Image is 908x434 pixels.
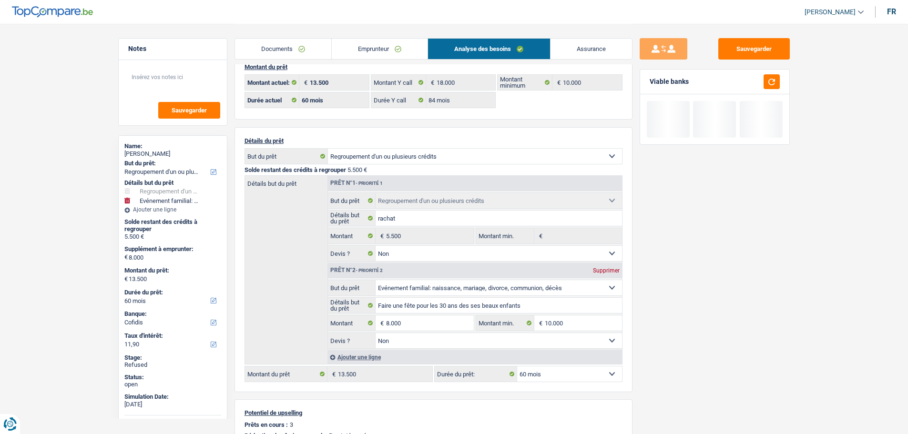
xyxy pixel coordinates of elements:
[124,361,221,369] div: Refused
[124,233,221,241] div: 5.500 €
[124,142,221,150] div: Name:
[124,354,221,362] div: Stage:
[328,267,385,273] div: Prêt n°2
[328,180,385,186] div: Prêt n°1
[245,409,622,416] p: Potentiel de upselling
[124,332,219,340] label: Taux d'intérêt:
[328,315,376,331] label: Montant
[650,78,689,86] div: Viable banks
[124,393,221,401] div: Simulation Date:
[124,253,128,261] span: €
[290,421,293,428] p: 3
[124,310,219,318] label: Banque:
[797,4,864,20] a: [PERSON_NAME]
[124,267,219,274] label: Montant du prêt:
[245,92,300,108] label: Durée actuel
[426,75,437,90] span: €
[245,137,622,144] p: Détails du prêt
[124,150,221,158] div: [PERSON_NAME]
[498,75,552,90] label: Montant minimum
[245,149,328,164] label: But du prêt
[172,107,207,113] span: Sauvegarder
[124,179,221,187] div: Détails but du prêt
[128,45,217,53] h5: Notes
[124,245,219,253] label: Supplément à emprunter:
[356,268,383,273] span: - Priorité 2
[328,333,376,348] label: Devis ?
[245,75,300,90] label: Montant actuel:
[534,315,545,331] span: €
[299,75,310,90] span: €
[332,39,428,59] a: Emprunteur
[328,298,376,313] label: Détails but du prêt
[328,228,376,243] label: Montant
[327,350,622,364] div: Ajouter une ligne
[552,75,563,90] span: €
[371,75,426,90] label: Montant Y call
[376,228,386,243] span: €
[327,366,338,382] span: €
[534,228,545,243] span: €
[124,218,221,233] div: Solde restant des crédits à regrouper
[371,92,426,108] label: Durée Y call
[887,7,896,16] div: fr
[435,366,517,382] label: Durée du prêt:
[124,275,128,283] span: €
[235,39,331,59] a: Documents
[12,6,93,18] img: TopCompare Logo
[356,181,383,186] span: - Priorité 1
[476,228,534,243] label: Montant min.
[328,246,376,261] label: Devis ?
[328,193,376,208] label: But du prêt
[245,176,327,187] label: Détails but du prêt
[718,38,790,60] button: Sauvegarder
[124,401,221,408] div: [DATE]
[158,102,220,119] button: Sauvegarder
[124,289,219,296] label: Durée du prêt:
[805,8,856,16] span: [PERSON_NAME]
[245,166,346,173] span: Solde restant des crédits à regrouper
[245,366,327,382] label: Montant du prêt
[476,315,534,331] label: Montant min.
[376,315,386,331] span: €
[124,373,221,381] div: Status:
[428,39,550,59] a: Analyse des besoins
[245,63,622,71] p: Montant du prêt
[328,280,376,295] label: But du prêt
[591,268,622,273] div: Supprimer
[551,39,632,59] a: Assurance
[124,381,221,388] div: open
[347,166,367,173] span: 5.500 €
[245,421,288,428] p: Prêts en cours :
[124,206,221,213] div: Ajouter une ligne
[124,160,219,167] label: But du prêt:
[328,211,376,226] label: Détails but du prêt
